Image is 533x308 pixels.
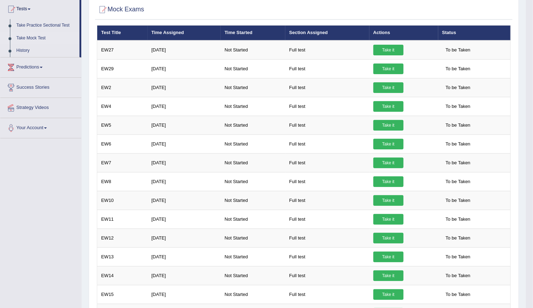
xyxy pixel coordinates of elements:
[373,270,403,281] a: Take it
[148,210,221,229] td: [DATE]
[221,247,285,266] td: Not Started
[221,59,285,78] td: Not Started
[221,172,285,191] td: Not Started
[373,214,403,225] a: Take it
[442,139,474,149] span: To be Taken
[148,153,221,172] td: [DATE]
[97,229,148,247] td: EW12
[285,116,369,134] td: Full test
[97,116,148,134] td: EW5
[373,195,403,206] a: Take it
[285,26,369,40] th: Section Assigned
[148,172,221,191] td: [DATE]
[442,252,474,262] span: To be Taken
[221,97,285,116] td: Not Started
[221,210,285,229] td: Not Started
[442,45,474,55] span: To be Taken
[0,98,81,116] a: Strategy Videos
[442,195,474,206] span: To be Taken
[442,64,474,74] span: To be Taken
[373,101,403,112] a: Take it
[148,229,221,247] td: [DATE]
[442,233,474,243] span: To be Taken
[373,176,403,187] a: Take it
[148,78,221,97] td: [DATE]
[221,40,285,60] td: Not Started
[97,40,148,60] td: EW27
[0,118,81,136] a: Your Account
[221,26,285,40] th: Time Started
[221,285,285,304] td: Not Started
[442,120,474,131] span: To be Taken
[369,26,438,40] th: Actions
[285,59,369,78] td: Full test
[438,26,511,40] th: Status
[221,116,285,134] td: Not Started
[148,247,221,266] td: [DATE]
[97,4,144,15] h2: Mock Exams
[373,82,403,93] a: Take it
[373,158,403,168] a: Take it
[285,153,369,172] td: Full test
[148,266,221,285] td: [DATE]
[97,266,148,285] td: EW14
[97,172,148,191] td: EW8
[285,191,369,210] td: Full test
[148,59,221,78] td: [DATE]
[285,285,369,304] td: Full test
[442,176,474,187] span: To be Taken
[0,57,81,75] a: Predictions
[285,134,369,153] td: Full test
[97,247,148,266] td: EW13
[148,285,221,304] td: [DATE]
[148,116,221,134] td: [DATE]
[97,285,148,304] td: EW15
[97,191,148,210] td: EW10
[442,270,474,281] span: To be Taken
[285,210,369,229] td: Full test
[97,78,148,97] td: EW2
[97,134,148,153] td: EW6
[373,252,403,262] a: Take it
[442,158,474,168] span: To be Taken
[442,101,474,112] span: To be Taken
[148,26,221,40] th: Time Assigned
[221,78,285,97] td: Not Started
[373,64,403,74] a: Take it
[373,45,403,55] a: Take it
[97,153,148,172] td: EW7
[221,229,285,247] td: Not Started
[13,19,79,32] a: Take Practice Sectional Test
[97,59,148,78] td: EW29
[442,82,474,93] span: To be Taken
[221,153,285,172] td: Not Started
[285,266,369,285] td: Full test
[285,172,369,191] td: Full test
[285,229,369,247] td: Full test
[285,40,369,60] td: Full test
[97,97,148,116] td: EW4
[148,191,221,210] td: [DATE]
[285,78,369,97] td: Full test
[221,191,285,210] td: Not Started
[373,289,403,300] a: Take it
[13,44,79,57] a: History
[285,247,369,266] td: Full test
[148,97,221,116] td: [DATE]
[0,78,81,95] a: Success Stories
[221,266,285,285] td: Not Started
[221,134,285,153] td: Not Started
[442,214,474,225] span: To be Taken
[148,40,221,60] td: [DATE]
[373,139,403,149] a: Take it
[373,233,403,243] a: Take it
[97,26,148,40] th: Test Title
[442,289,474,300] span: To be Taken
[97,210,148,229] td: EW11
[148,134,221,153] td: [DATE]
[285,97,369,116] td: Full test
[13,32,79,45] a: Take Mock Test
[373,120,403,131] a: Take it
